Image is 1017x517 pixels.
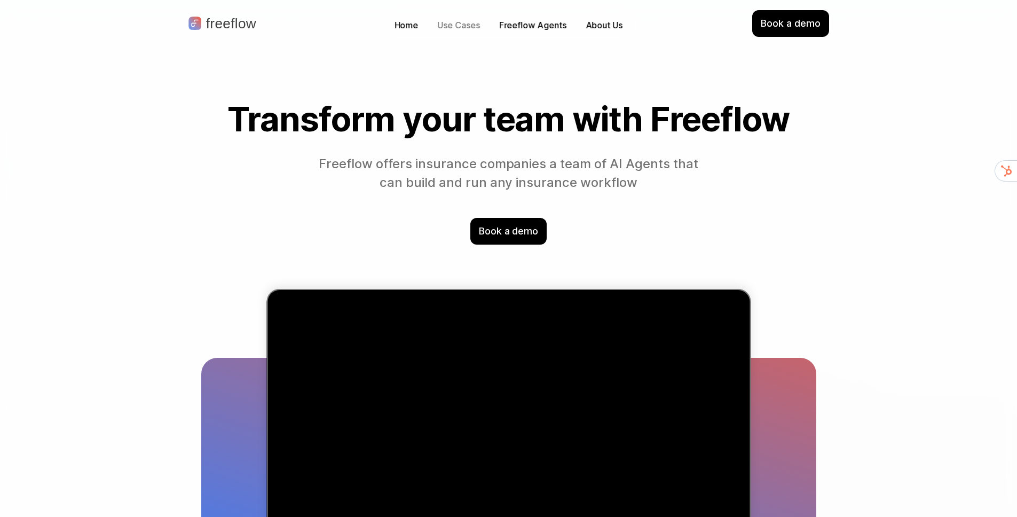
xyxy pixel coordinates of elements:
a: Freeflow Agents [494,17,572,34]
p: About Us [586,19,622,32]
p: Book a demo [761,17,820,30]
p: Freeflow Agents [499,19,566,32]
p: Home [395,19,419,32]
a: About Us [580,17,628,34]
p: Book a demo [479,224,538,238]
button: Use Cases [432,17,485,34]
div: Book a demo [752,10,829,37]
h1: Transform your team with Freeflow [201,100,816,138]
p: Use Cases [438,19,480,32]
div: Book a demo [470,218,547,245]
p: Freeflow offers insurance companies a team of AI Agents that can build and run any insurance work... [314,155,703,192]
p: freeflow [206,17,256,30]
